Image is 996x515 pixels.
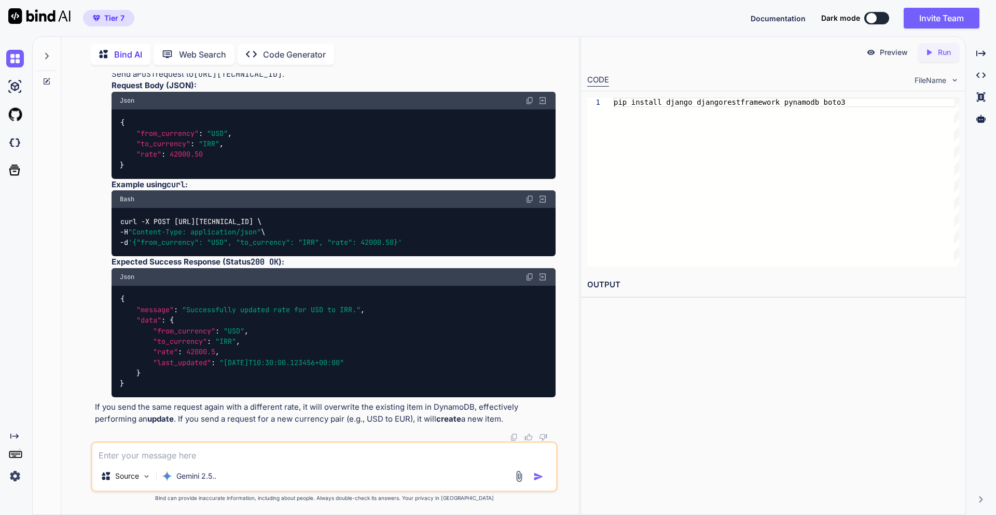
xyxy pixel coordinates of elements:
span: : [178,347,182,357]
span: "rate" [136,150,161,159]
span: , [361,305,365,314]
p: If you send the same request again with a different rate, it will overwrite the existing item in ... [95,401,556,425]
span: "USD" [224,326,244,336]
span: Tier 7 [104,13,125,23]
span: Dark mode [821,13,860,23]
span: : [161,316,165,325]
div: 1 [587,98,600,107]
img: copy [525,273,534,281]
span: "to_currency" [153,337,207,346]
span: , [219,139,224,148]
span: : [207,337,211,346]
span: : [215,326,219,336]
span: "IRR" [199,139,219,148]
p: Bind can provide inaccurate information, including about people. Always double-check its answers.... [91,494,558,502]
img: chevron down [950,76,959,85]
span: } [120,160,124,170]
code: 200 OK [251,257,279,267]
span: 42000.50 [170,150,203,159]
img: premium [93,15,100,21]
span: "message" [136,305,174,314]
span: Json [120,96,134,105]
span: "from_currency" [136,129,199,138]
button: Documentation [751,13,806,24]
img: copy [525,195,534,203]
span: { [120,295,125,304]
span: "data" [136,316,161,325]
span: '{"from_currency": "USD", "to_currency": "IRR", "rate": 42000.50}' [128,238,402,247]
span: "from_currency" [153,326,215,336]
span: 42000.5 [186,347,215,357]
p: Send a request to . [112,68,556,80]
span: "rate" [153,347,178,357]
span: { [170,316,174,325]
span: , [236,337,240,346]
span: Documentation [751,14,806,23]
span: , [215,347,219,357]
span: "IRR" [215,337,236,346]
p: Source [115,471,139,481]
p: Gemini 2.5.. [176,471,216,481]
code: [URL][TECHNICAL_ID] [193,69,282,79]
code: curl -X POST [URL][TECHNICAL_ID] \ -H \ -d [120,216,403,248]
span: "Successfully updated rate for USD to IRR." [182,305,361,314]
span: Json [120,273,134,281]
img: settings [6,467,24,485]
span: "last_updated" [153,358,211,367]
img: githubLight [6,106,24,123]
button: Invite Team [904,8,979,29]
span: FileName [915,75,946,86]
img: Gemini 2.5 Pro [162,471,172,481]
code: curl [167,179,185,190]
img: darkCloudIdeIcon [6,134,24,151]
span: : [161,150,165,159]
strong: create [436,414,461,424]
span: , [244,326,248,336]
span: "[DATE]T10:30:00.123456+00:00" [219,358,344,367]
div: CODE [587,74,609,87]
p: Preview [880,47,908,58]
strong: Expected Success Response (Status ): [112,257,284,267]
strong: Request Body (JSON): [112,80,197,90]
code: POST [137,69,156,79]
span: } [120,379,124,388]
span: : [199,129,203,138]
button: premiumTier 7 [83,10,134,26]
strong: update [147,414,174,424]
img: Open in Browser [538,194,547,204]
span: b boto3 [814,98,845,106]
p: Web Search [179,48,226,61]
img: like [524,433,533,441]
img: attachment [513,470,525,482]
span: : [174,305,178,314]
img: Bind AI [8,8,71,24]
p: Run [938,47,951,58]
span: { [120,118,125,128]
span: "Content-Type: application/json" [128,227,261,236]
img: ai-studio [6,78,24,95]
span: : [190,139,195,148]
span: pip install django djangorestframework pynamod [614,98,815,106]
img: chat [6,50,24,67]
span: : [211,358,215,367]
span: "USD" [207,129,228,138]
img: copy [510,433,518,441]
p: Bind AI [114,48,142,61]
img: Open in Browser [538,96,547,105]
p: Code Generator [263,48,326,61]
span: "to_currency" [136,139,190,148]
img: preview [866,48,876,57]
img: copy [525,96,534,105]
span: , [228,129,232,138]
span: Bash [120,195,134,203]
img: icon [533,471,544,482]
img: Open in Browser [538,272,547,282]
span: } [136,368,141,378]
strong: Example using : [112,179,188,189]
img: dislike [539,433,547,441]
img: Pick Models [142,472,151,481]
h2: OUTPUT [581,273,965,297]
